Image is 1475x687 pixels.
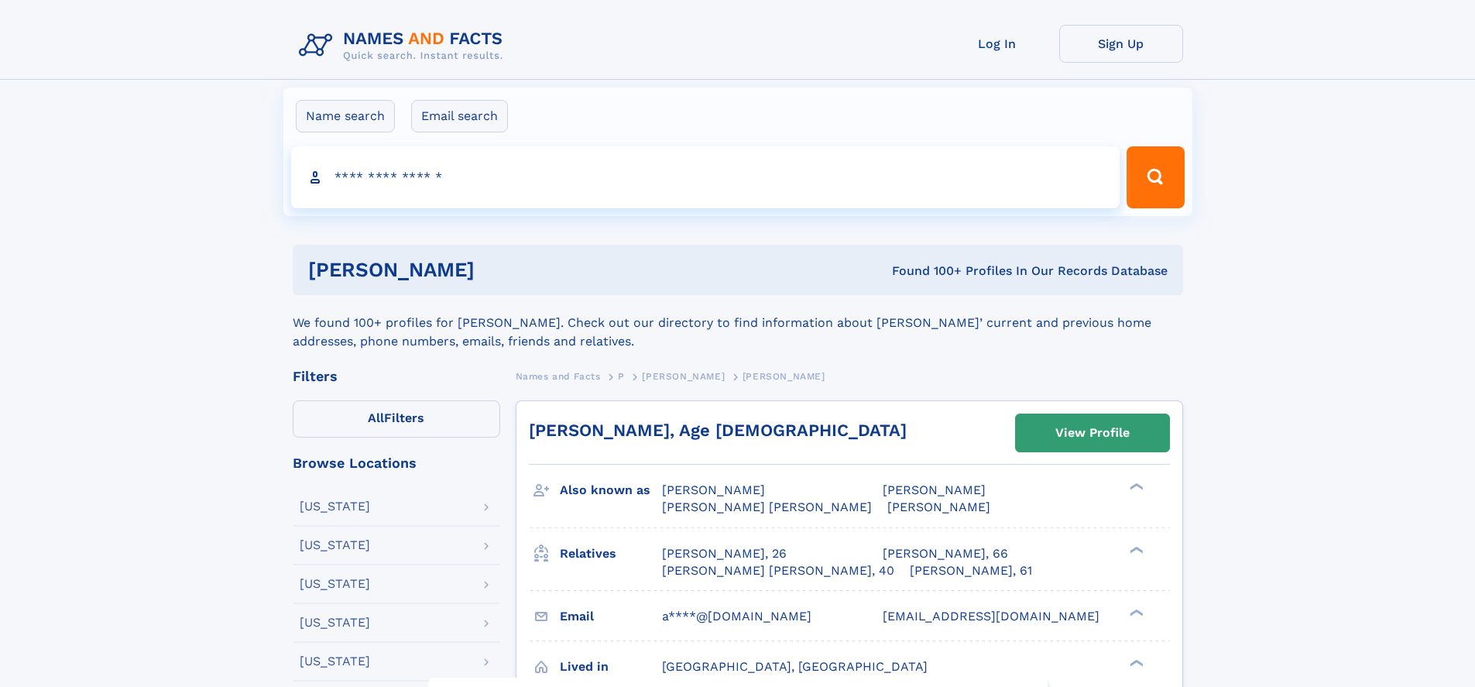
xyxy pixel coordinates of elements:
h1: [PERSON_NAME] [308,260,684,280]
a: [PERSON_NAME] [PERSON_NAME], 40 [662,562,894,579]
h3: Relatives [560,541,662,567]
span: [GEOGRAPHIC_DATA], [GEOGRAPHIC_DATA] [662,659,928,674]
a: Log In [935,25,1059,63]
a: [PERSON_NAME], 26 [662,545,787,562]
a: [PERSON_NAME] [642,366,725,386]
span: [PERSON_NAME] [883,483,986,497]
h3: Also known as [560,477,662,503]
div: ❯ [1126,658,1144,668]
div: Filters [293,369,500,383]
div: [US_STATE] [300,617,370,629]
div: ❯ [1126,544,1144,555]
a: [PERSON_NAME], 61 [910,562,1032,579]
div: [US_STATE] [300,539,370,551]
span: [PERSON_NAME] [642,371,725,382]
span: All [368,410,384,425]
div: Found 100+ Profiles In Our Records Database [683,263,1168,280]
h3: Email [560,603,662,630]
input: search input [291,146,1120,208]
a: Names and Facts [516,366,601,386]
button: Search Button [1127,146,1184,208]
a: [PERSON_NAME], Age [DEMOGRAPHIC_DATA] [529,421,907,440]
div: View Profile [1055,415,1130,451]
div: [US_STATE] [300,578,370,590]
img: Logo Names and Facts [293,25,516,67]
span: P [618,371,625,382]
span: [PERSON_NAME] [PERSON_NAME] [662,500,872,514]
a: P [618,366,625,386]
label: Email search [411,100,508,132]
span: [PERSON_NAME] [887,500,990,514]
span: [PERSON_NAME] [662,483,765,497]
span: [EMAIL_ADDRESS][DOMAIN_NAME] [883,609,1099,623]
div: [US_STATE] [300,655,370,668]
div: We found 100+ profiles for [PERSON_NAME]. Check out our directory to find information about [PERS... [293,295,1183,351]
a: [PERSON_NAME], 66 [883,545,1008,562]
div: [US_STATE] [300,500,370,513]
a: Sign Up [1059,25,1183,63]
label: Filters [293,400,500,438]
div: ❯ [1126,607,1144,617]
h3: Lived in [560,654,662,680]
label: Name search [296,100,395,132]
div: Browse Locations [293,456,500,470]
div: ❯ [1126,482,1144,492]
a: View Profile [1016,414,1169,452]
span: [PERSON_NAME] [743,371,825,382]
